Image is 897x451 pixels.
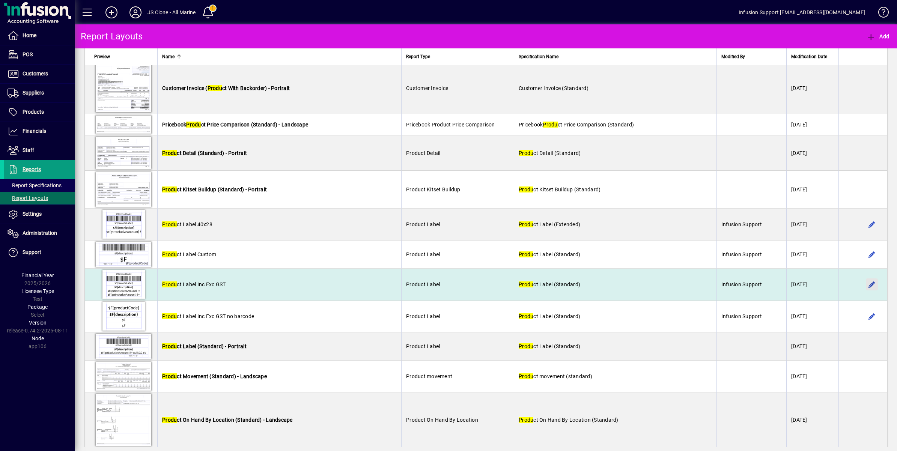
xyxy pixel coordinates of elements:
span: Product Label [406,281,440,287]
em: Produ [519,221,533,227]
a: POS [4,45,75,64]
span: Infusion Support [721,281,762,287]
span: Customer Invoice (Standard) [519,85,588,91]
em: Produ [162,343,177,349]
td: [DATE] [786,301,838,332]
td: [DATE] [786,241,838,269]
em: Produ [162,373,177,379]
span: ct Kitset Buildup (Standard) - Portrait [162,186,267,192]
span: ct movement (standard) [519,373,592,379]
span: Product Label [406,313,440,319]
td: [DATE] [786,209,838,241]
em: Produ [208,85,222,91]
span: ct Label (Standard) [519,313,580,319]
span: Financial Year [21,272,54,278]
a: Suppliers [4,84,75,102]
span: ct Label 40x28 [162,221,212,227]
span: Add [867,33,889,39]
span: Pricebook ct Price Comparison (Standard) - Landscape [162,122,308,128]
em: Produ [519,186,533,192]
span: ct Label Inc Exc GST [162,281,226,287]
span: Products [23,109,44,115]
span: Modification Date [791,53,827,61]
em: Produ [519,281,533,287]
span: ct Label Inc Exc GST no barcode [162,313,254,319]
td: [DATE] [786,171,838,209]
a: Knowledge Base [873,2,888,26]
span: Preview [94,53,110,61]
div: Infusion Support [EMAIL_ADDRESS][DOMAIN_NAME] [739,6,865,18]
span: POS [23,51,33,57]
div: Specification Name [519,53,712,61]
td: [DATE] [786,332,838,361]
span: Pricebook ct Price Comparison (Standard) [519,122,634,128]
span: Product Label [406,251,440,257]
em: Produ [519,373,533,379]
td: [DATE] [786,63,838,114]
span: Administration [23,230,57,236]
a: Products [4,103,75,122]
span: Infusion Support [721,251,762,257]
span: Product movement [406,373,452,379]
span: Version [29,320,47,326]
em: Produ [162,221,177,227]
button: Edit [866,278,878,290]
button: Profile [123,6,147,19]
td: [DATE] [786,114,838,135]
span: Modified By [721,53,745,61]
em: Produ [519,150,533,156]
span: Licensee Type [21,288,54,294]
span: ct Detail (Standard) - Portrait [162,150,247,156]
a: Report Layouts [4,192,75,204]
td: [DATE] [786,269,838,301]
span: Product Label [406,343,440,349]
td: [DATE] [786,361,838,392]
em: Produ [162,186,177,192]
div: Report Type [406,53,509,61]
span: Staff [23,147,34,153]
span: Node [32,335,44,341]
span: Product Kitset Buildup [406,186,461,192]
span: ct Label (Extended) [519,221,580,227]
div: Report Layouts [81,30,143,42]
span: Report Specifications [8,182,62,188]
span: Infusion Support [721,221,762,227]
a: Support [4,243,75,262]
span: Pricebook Product Price Comparison [406,122,495,128]
em: Produ [519,251,533,257]
em: Produ [519,343,533,349]
span: Support [23,249,41,255]
a: Settings [4,205,75,224]
a: Customers [4,65,75,83]
div: Name [162,53,397,61]
em: Produ [162,150,177,156]
span: ct Movement (Standard) - Landscape [162,373,267,379]
a: Staff [4,141,75,160]
span: ct Kitset Buildup (Standard) [519,186,601,192]
span: Home [23,32,36,38]
span: Product On Hand By Location [406,417,478,423]
em: Produ [543,122,557,128]
a: Administration [4,224,75,243]
span: Suppliers [23,90,44,96]
em: Produ [162,417,177,423]
span: Report Layouts [8,195,48,201]
td: [DATE] [786,392,838,448]
span: ct On Hand By Location (Standard) - Landscape [162,417,293,423]
span: ct Label Custom [162,251,216,257]
em: Produ [519,313,533,319]
span: ct Label (Standard) [519,281,580,287]
span: Settings [23,211,42,217]
span: Reports [23,166,41,172]
span: Customer Invoice ( ct With Backorder) - Portrait [162,85,290,91]
button: Edit [866,218,878,230]
span: Customer Invoice [406,85,448,91]
em: Produ [186,122,201,128]
span: Financials [23,128,46,134]
em: Produ [162,313,177,319]
span: Name [162,53,175,61]
span: Customers [23,71,48,77]
span: Infusion Support [721,313,762,319]
td: [DATE] [786,135,838,171]
button: Edit [866,310,878,322]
